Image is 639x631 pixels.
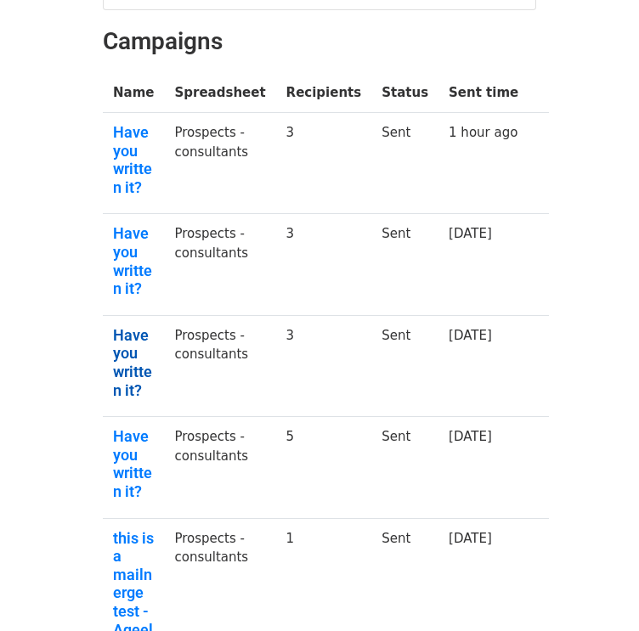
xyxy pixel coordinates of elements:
[276,73,372,113] th: Recipients
[371,214,438,315] td: Sent
[371,113,438,214] td: Sent
[164,214,275,315] td: Prospects - consultants
[164,315,275,416] td: Prospects - consultants
[449,226,492,241] a: [DATE]
[103,73,164,113] th: Name
[113,224,154,297] a: Have you written it?
[449,531,492,546] a: [DATE]
[103,27,536,56] h2: Campaigns
[449,429,492,444] a: [DATE]
[438,73,529,113] th: Sent time
[113,326,154,399] a: Have you written it?
[276,417,372,518] td: 5
[113,427,154,500] a: Have you written it?
[276,214,372,315] td: 3
[164,73,275,113] th: Spreadsheet
[113,123,154,196] a: Have you written it?
[554,549,639,631] iframe: Chat Widget
[276,315,372,416] td: 3
[449,328,492,343] a: [DATE]
[371,417,438,518] td: Sent
[164,113,275,214] td: Prospects - consultants
[371,73,438,113] th: Status
[276,113,372,214] td: 3
[449,125,517,140] a: 1 hour ago
[371,315,438,416] td: Sent
[164,417,275,518] td: Prospects - consultants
